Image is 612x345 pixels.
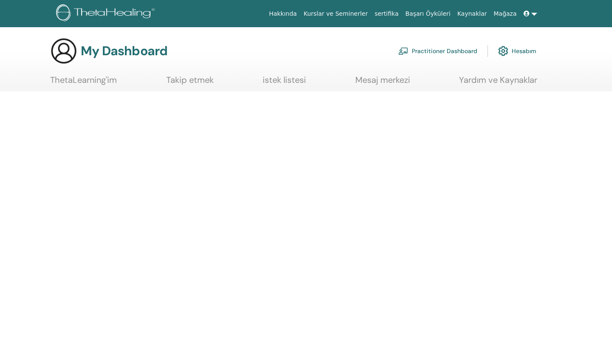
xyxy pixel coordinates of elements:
a: Mesaj merkezi [355,75,410,91]
img: cog.svg [498,44,508,58]
a: Hesabım [498,42,536,60]
a: Hakkında [266,6,300,22]
h3: My Dashboard [81,43,167,59]
img: generic-user-icon.jpg [50,37,77,65]
a: Takip etmek [166,75,214,91]
img: logo.png [56,4,158,23]
a: ThetaLearning'im [50,75,117,91]
a: sertifika [371,6,402,22]
a: Yardım ve Kaynaklar [459,75,537,91]
a: Kaynaklar [454,6,490,22]
img: chalkboard-teacher.svg [398,47,408,55]
a: Mağaza [490,6,520,22]
a: Başarı Öyküleri [402,6,454,22]
a: Kurslar ve Seminerler [300,6,371,22]
a: Practitioner Dashboard [398,42,477,60]
a: istek listesi [263,75,306,91]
